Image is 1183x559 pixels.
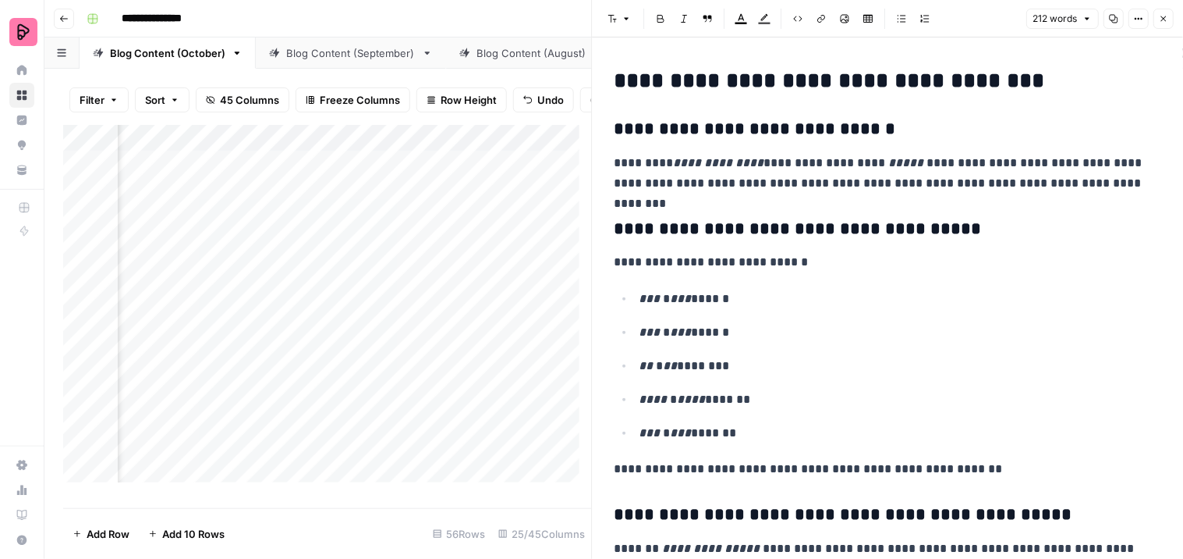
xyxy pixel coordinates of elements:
a: Opportunities [9,133,34,158]
button: Add 10 Rows [139,522,234,547]
button: Help + Support [9,528,34,553]
a: Browse [9,83,34,108]
a: Usage [9,478,34,503]
span: Undo [537,92,564,108]
span: Sort [145,92,165,108]
a: Settings [9,453,34,478]
button: Sort [135,87,189,112]
div: 25/45 Columns [492,522,592,547]
button: Row Height [416,87,507,112]
button: 212 words [1026,9,1099,29]
a: Blog Content (October) [80,37,256,69]
button: Freeze Columns [296,87,410,112]
div: Blog Content (August) [476,45,586,61]
div: 56 Rows [427,522,492,547]
img: Preply Logo [9,18,37,46]
a: Your Data [9,158,34,183]
button: Workspace: Preply [9,12,34,52]
a: Home [9,58,34,83]
button: Undo [513,87,574,112]
div: Blog Content (September) [286,45,416,61]
span: Row Height [441,92,497,108]
div: Blog Content (October) [110,45,225,61]
button: Filter [69,87,129,112]
span: Freeze Columns [320,92,400,108]
button: Add Row [63,522,139,547]
span: 45 Columns [220,92,279,108]
span: Add 10 Rows [162,526,225,542]
a: Insights [9,108,34,133]
span: 212 words [1033,12,1078,26]
a: Learning Hub [9,503,34,528]
a: Blog Content (September) [256,37,446,69]
span: Add Row [87,526,129,542]
button: 45 Columns [196,87,289,112]
a: Blog Content (August) [446,37,617,69]
span: Filter [80,92,104,108]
